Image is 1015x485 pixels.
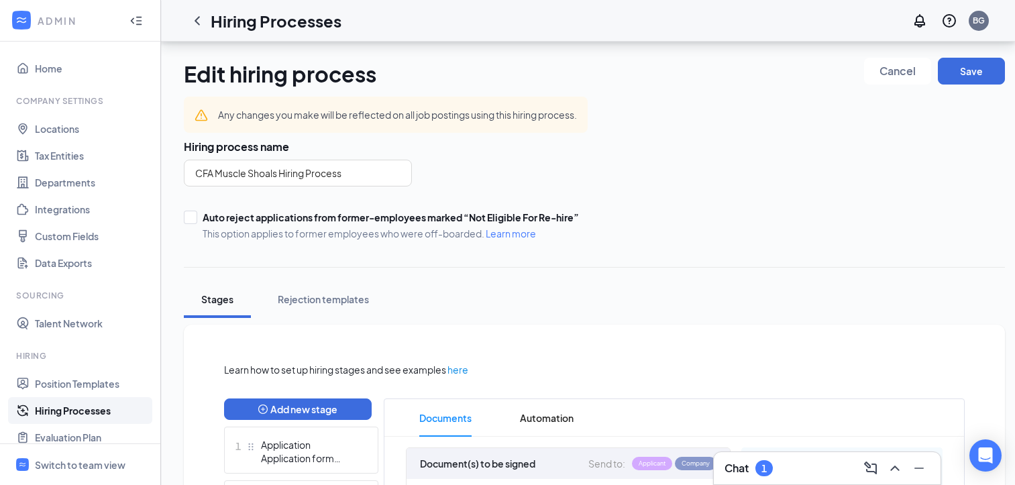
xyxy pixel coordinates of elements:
svg: ComposeMessage [863,460,879,476]
div: Rejection templates [278,292,369,306]
div: ADMIN [38,14,117,28]
span: This option applies to former employees who were off-boarded. [203,227,579,240]
span: Send to: [588,456,625,471]
svg: WorkstreamLogo [18,460,27,469]
div: Open Intercom Messenger [969,439,1002,472]
div: Stages [197,292,237,306]
a: Data Exports [35,250,150,276]
a: Hiring Processes [35,397,150,424]
button: ComposeMessage [860,457,882,479]
svg: Warning [195,109,208,122]
svg: ChevronUp [887,460,903,476]
span: Applicant [639,459,665,468]
span: plus-circle [258,405,268,414]
div: 1 [761,463,767,474]
a: Position Templates [35,370,150,397]
a: Locations [35,115,150,142]
div: Any changes you make will be reflected on all job postings using this hiring process. [218,107,577,122]
div: Application form stage [261,451,359,465]
div: Auto reject applications from former-employees marked “Not Eligible For Re-hire” [203,211,579,224]
h3: Chat [725,461,749,476]
h1: Edit hiring process [184,58,376,90]
div: Switch to team view [35,458,125,472]
input: Name of hiring process [184,160,412,186]
a: Cancel [864,58,931,90]
svg: Collapse [129,14,143,28]
span: Cancel [879,66,916,76]
svg: ChevronLeft [189,13,205,29]
span: 1 [235,438,241,454]
span: Documents [419,399,472,437]
a: Integrations [35,196,150,223]
button: plus-circleAdd new stage [224,398,372,420]
svg: Minimize [911,460,927,476]
div: Application [261,438,359,451]
button: ChevronUp [884,457,906,479]
svg: QuestionInfo [941,13,957,29]
svg: Drag [246,442,256,451]
h1: Hiring Processes [211,9,341,32]
a: Tax Entities [35,142,150,169]
button: Minimize [908,457,930,479]
div: BG [973,15,985,26]
div: Company Settings [16,95,147,107]
h3: Hiring process name [184,140,1005,154]
div: Hiring [16,350,147,362]
a: Evaluation Plan [35,424,150,451]
span: Company [682,459,710,468]
svg: WorkstreamLogo [15,13,28,27]
a: here [447,362,468,377]
span: Learn how to set up hiring stages and see examples [224,362,446,377]
span: Automation [520,399,574,437]
a: Learn more [486,227,536,239]
svg: Notifications [912,13,928,29]
div: Sourcing [16,290,147,301]
button: Cancel [864,58,931,85]
button: Save [938,58,1005,85]
a: Home [35,55,150,82]
a: Custom Fields [35,223,150,250]
a: Departments [35,169,150,196]
a: Talent Network [35,310,150,337]
span: Document(s) to be signed [420,456,535,471]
